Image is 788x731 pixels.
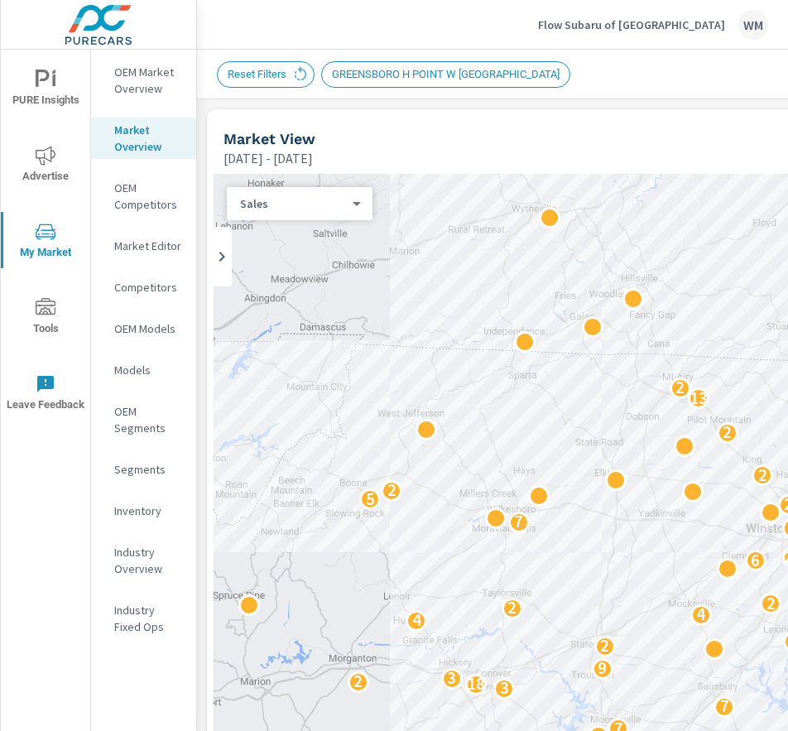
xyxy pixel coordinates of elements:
[91,457,196,482] div: Segments
[218,68,296,80] span: Reset Filters
[91,540,196,581] div: Industry Overview
[114,602,183,635] p: Industry Fixed Ops
[91,275,196,300] div: Competitors
[114,64,183,97] p: OEM Market Overview
[91,498,196,523] div: Inventory
[240,196,346,211] p: Sales
[696,604,705,624] p: 4
[114,362,183,378] p: Models
[720,696,729,716] p: 7
[91,316,196,341] div: OEM Models
[114,279,183,296] p: Competitors
[723,422,732,442] p: 2
[223,130,315,147] h5: Market View
[114,544,183,577] p: Industry Overview
[1,50,90,430] div: nav menu
[114,503,183,519] p: Inventory
[447,668,456,688] p: 3
[500,678,509,698] p: 3
[507,598,517,618] p: 2
[227,196,359,212] div: Sales
[6,222,85,262] span: My Market
[91,176,196,217] div: OEM Competitors
[91,358,196,382] div: Models
[538,17,725,32] p: Flow Subaru of [GEOGRAPHIC_DATA]
[6,374,85,415] span: Leave Feedback
[91,399,196,440] div: OEM Segments
[217,61,315,88] div: Reset Filters
[6,70,85,110] span: PURE Insights
[387,480,396,500] p: 2
[366,489,375,509] p: 5
[91,118,196,159] div: Market Overview
[675,378,685,397] p: 2
[6,298,85,339] span: Tools
[114,403,183,436] p: OEM Segments
[114,461,183,478] p: Segments
[598,658,607,678] p: 9
[514,512,523,531] p: 7
[751,551,760,570] p: 6
[114,238,183,254] p: Market Editor
[600,636,609,656] p: 2
[758,465,767,485] p: 2
[766,594,776,613] p: 2
[322,68,569,80] span: GREENSBORO H POINT W [GEOGRAPHIC_DATA]
[738,10,768,40] div: WM
[412,610,421,630] p: 4
[91,598,196,639] div: Industry Fixed Ops
[353,671,363,691] p: 2
[6,146,85,186] span: Advertise
[114,320,183,337] p: OEM Models
[114,122,183,155] p: Market Overview
[689,388,708,408] p: 13
[223,148,313,168] p: [DATE] - [DATE]
[114,180,183,213] p: OEM Competitors
[91,60,196,101] div: OEM Market Overview
[91,233,196,258] div: Market Editor
[467,674,485,694] p: 18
